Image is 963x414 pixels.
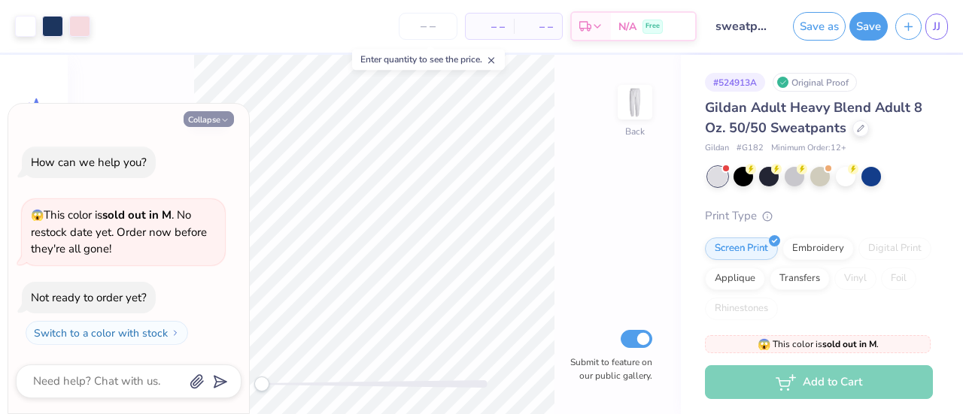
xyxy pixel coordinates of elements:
[618,19,636,35] span: N/A
[705,298,778,320] div: Rhinestones
[523,19,553,35] span: – –
[758,337,879,351] span: This color is .
[705,73,765,92] div: # 524913A
[881,267,916,290] div: Foil
[834,267,876,290] div: Vinyl
[171,328,180,337] img: Switch to a color with stock
[705,207,933,225] div: Print Type
[705,237,778,260] div: Screen Print
[352,49,505,70] div: Enter quantity to see the price.
[770,267,830,290] div: Transfers
[704,11,778,41] input: Untitled Design
[26,321,188,345] button: Switch to a color with stock
[849,12,888,41] button: Save
[933,18,940,35] span: JJ
[925,14,948,40] a: JJ
[475,19,505,35] span: – –
[646,21,660,32] span: Free
[184,111,234,127] button: Collapse
[620,87,650,117] img: Back
[705,267,765,290] div: Applique
[705,98,922,137] span: Gildan Adult Heavy Blend Adult 8 Oz. 50/50 Sweatpants
[771,142,846,155] span: Minimum Order: 12 +
[773,73,857,92] div: Original Proof
[822,338,876,350] strong: sold out in M
[737,142,764,155] span: # G182
[562,355,652,382] label: Submit to feature on our public gallery.
[31,155,147,170] div: How can we help you?
[625,125,645,138] div: Back
[858,237,931,260] div: Digital Print
[31,290,147,305] div: Not ready to order yet?
[758,337,770,352] span: 😱
[705,142,729,155] span: Gildan
[254,376,269,391] div: Accessibility label
[399,13,457,40] input: – –
[102,207,172,222] strong: sold out in M
[31,208,44,222] span: 😱
[782,237,854,260] div: Embroidery
[793,12,846,41] button: Save as
[31,207,207,256] span: This color is . No restock date yet. Order now before they're all gone!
